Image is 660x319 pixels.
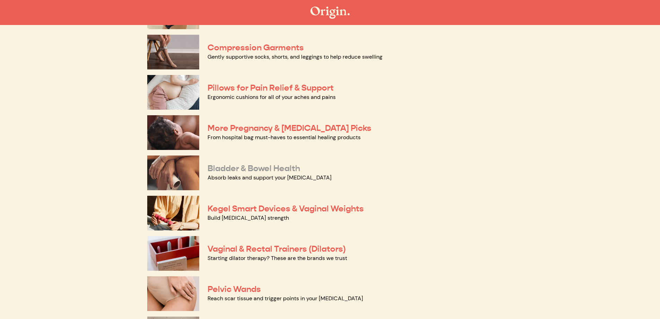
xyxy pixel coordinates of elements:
a: Compression Garments [208,42,304,53]
img: Vaginal & Rectal Trainers (Dilators) [147,236,199,271]
a: Build [MEDICAL_DATA] strength [208,214,289,221]
img: Bladder & Bowel Health [147,156,199,190]
img: Pillows for Pain Relief & Support [147,75,199,110]
a: Absorb leaks and support your [MEDICAL_DATA] [208,174,332,181]
img: Kegel Smart Devices & Vaginal Weights [147,196,199,230]
img: Compression Garments [147,35,199,69]
a: Ergonomic cushions for all of your aches and pains [208,93,336,101]
a: Kegel Smart Devices & Vaginal Weights [208,203,364,214]
a: From hospital bag must-haves to essential healing products [208,134,361,141]
a: Reach scar tissue and trigger points in your [MEDICAL_DATA] [208,295,363,302]
img: The Origin Shop [310,7,350,19]
a: Pillows for Pain Relief & Support [208,83,334,93]
a: More Pregnancy & [MEDICAL_DATA] Picks [208,123,371,133]
a: Vaginal & Rectal Trainers (Dilators) [208,244,346,254]
a: Gently supportive socks, shorts, and leggings to help reduce swelling [208,53,382,60]
a: Pelvic Wands [208,284,261,294]
img: More Pregnancy & Postpartum Picks [147,115,199,150]
a: Starting dilator therapy? These are the brands we trust [208,254,347,262]
img: Pelvic Wands [147,276,199,311]
a: Bladder & Bowel Health [208,163,300,174]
